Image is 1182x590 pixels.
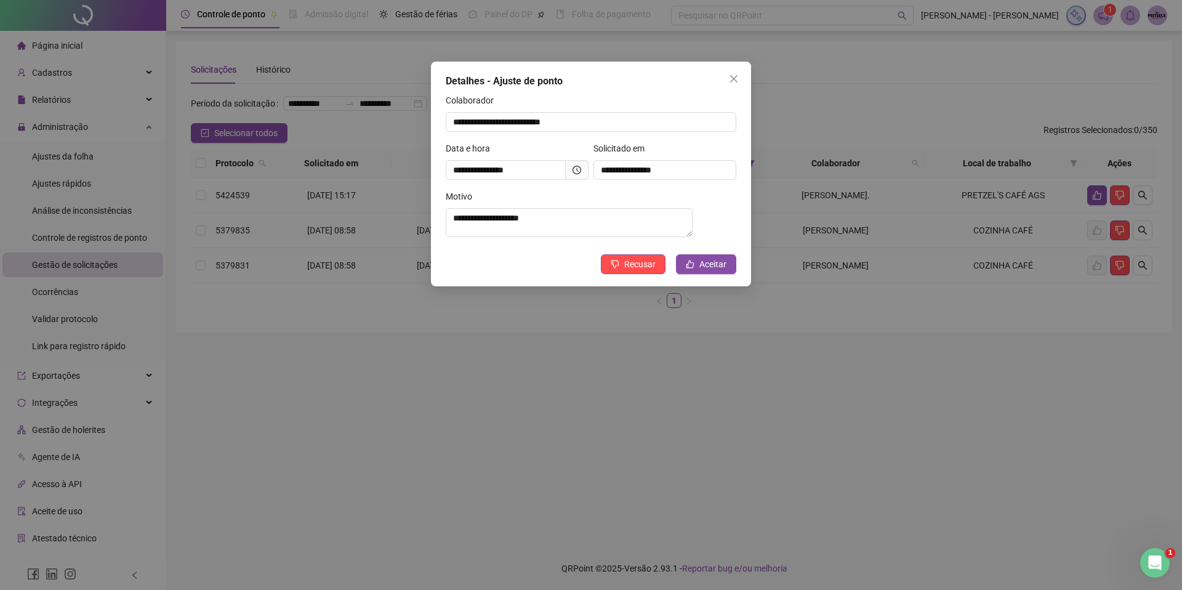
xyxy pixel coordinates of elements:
iframe: Intercom live chat [1140,548,1170,578]
label: Colaborador [446,94,502,107]
label: Data e hora [446,142,498,155]
span: Recusar [624,257,656,271]
label: Solicitado em [593,142,653,155]
span: Aceitar [699,257,726,271]
span: 1 [1165,548,1175,558]
button: Aceitar [676,254,736,274]
div: Detalhes - Ajuste de ponto [446,74,736,89]
span: like [686,260,694,269]
label: Motivo [446,190,480,203]
button: Close [724,69,744,89]
span: clock-circle [573,166,581,174]
span: dislike [611,260,619,269]
button: Recusar [601,254,665,274]
span: close [729,74,739,84]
